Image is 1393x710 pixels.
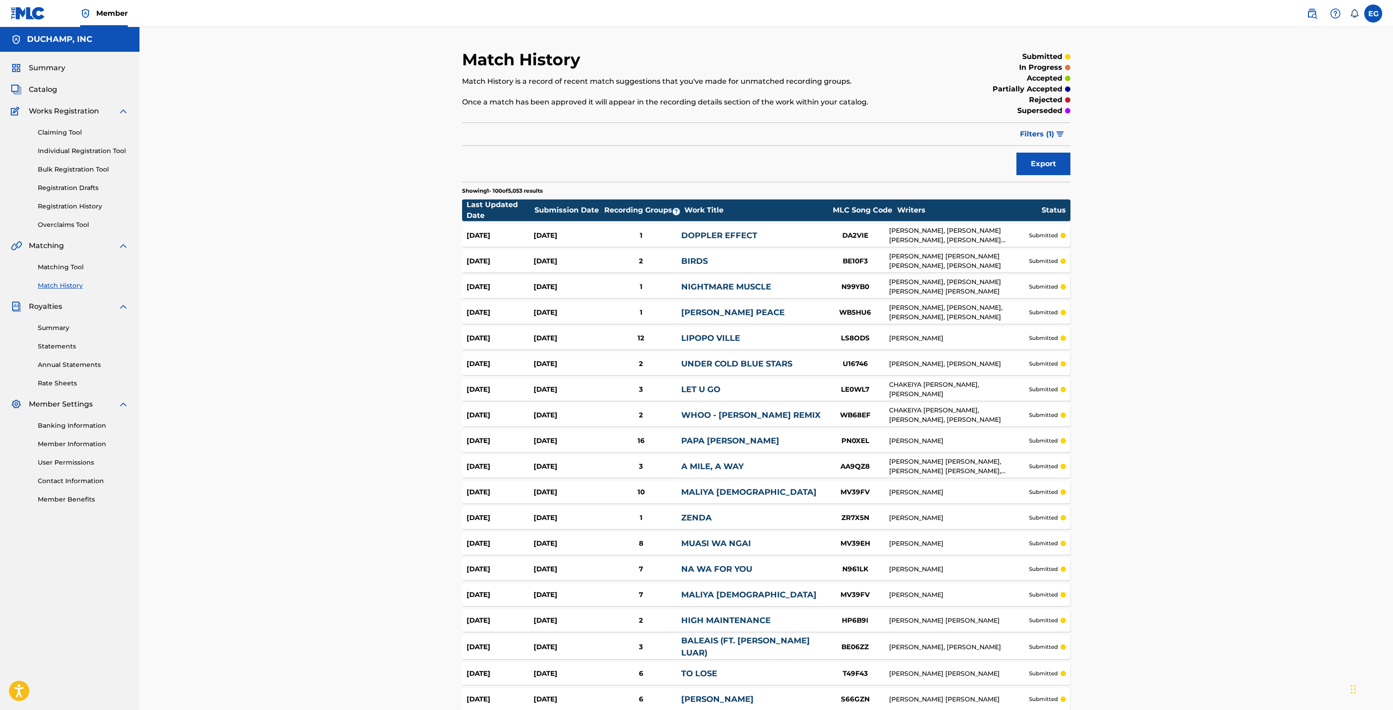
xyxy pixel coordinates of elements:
[822,359,889,369] div: U16746
[534,256,601,267] div: [DATE]
[681,384,720,394] a: LET U GO
[1303,5,1321,23] a: Public Search
[993,84,1062,95] p: partially accepted
[889,565,1029,574] div: [PERSON_NAME]
[1019,62,1062,73] p: in progress
[681,636,810,658] a: BALEAIS (FT. [PERSON_NAME] LUAR)
[681,333,740,343] a: LIPOPO VILLE
[601,359,681,369] div: 2
[1029,514,1058,522] p: submitted
[38,458,129,467] a: User Permissions
[11,34,22,45] img: Accounts
[1029,695,1058,703] p: submitted
[38,220,129,230] a: Overclaims Tool
[1368,510,1393,582] iframe: Resource Center
[601,333,681,344] div: 12
[1348,667,1393,710] iframe: Chat Widget
[603,205,684,216] div: Recording Groups
[467,461,534,472] div: [DATE]
[11,301,22,312] img: Royalties
[822,384,889,395] div: LE0WL7
[681,669,717,678] a: TO LOSE
[467,487,534,497] div: [DATE]
[1015,123,1070,145] button: Filters (1)
[29,106,99,117] span: Works Registration
[534,590,601,600] div: [DATE]
[534,538,601,549] div: [DATE]
[681,282,771,292] a: NIGHTMARE MUSCLE
[681,436,779,446] a: PAPA [PERSON_NAME]
[889,406,1029,425] div: CHAKEIYA [PERSON_NAME], [PERSON_NAME], [PERSON_NAME]
[681,359,792,369] a: UNDER COLD BLUE STARS
[681,308,785,317] a: [PERSON_NAME] PEACE
[822,538,889,549] div: MV39EH
[822,694,889,705] div: S66GZN
[29,240,64,251] span: Matching
[534,410,601,421] div: [DATE]
[601,564,681,574] div: 7
[38,342,129,351] a: Statements
[534,384,601,395] div: [DATE]
[829,205,896,216] div: MLC Song Code
[681,487,817,497] a: MALIYA [DEMOGRAPHIC_DATA]
[38,281,129,290] a: Match History
[534,694,601,705] div: [DATE]
[1330,8,1341,19] img: help
[462,97,930,108] p: Once a match has been approved it will appear in the recording details section of the work within...
[96,8,128,18] span: Member
[38,439,129,449] a: Member Information
[467,384,534,395] div: [DATE]
[889,277,1029,296] div: [PERSON_NAME], [PERSON_NAME] [PERSON_NAME] [PERSON_NAME]
[1029,283,1058,291] p: submitted
[1029,669,1058,678] p: submitted
[681,410,821,420] a: WHOO - [PERSON_NAME] REMIX
[11,106,22,117] img: Works Registration
[38,495,129,504] a: Member Benefits
[601,513,681,523] div: 1
[467,513,534,523] div: [DATE]
[534,231,601,241] div: [DATE]
[1027,73,1062,84] p: accepted
[889,226,1029,245] div: [PERSON_NAME], [PERSON_NAME] [PERSON_NAME], [PERSON_NAME] [PERSON_NAME]
[601,384,681,395] div: 3
[684,205,828,216] div: Work Title
[1029,360,1058,368] p: submitted
[11,63,22,73] img: Summary
[822,513,889,523] div: ZR7X5N
[601,461,681,472] div: 3
[822,333,889,344] div: LS8ODS
[1029,539,1058,547] p: submitted
[822,642,889,652] div: BE06ZZ
[601,282,681,292] div: 1
[38,202,129,211] a: Registration History
[118,399,129,410] img: expand
[11,63,65,73] a: SummarySummary
[681,590,817,600] a: MALIYA [DEMOGRAPHIC_DATA]
[118,301,129,312] img: expand
[822,669,889,679] div: T49F43
[467,590,534,600] div: [DATE]
[889,303,1029,322] div: [PERSON_NAME], [PERSON_NAME], [PERSON_NAME], [PERSON_NAME]
[467,231,534,241] div: [DATE]
[601,436,681,446] div: 16
[1029,334,1058,342] p: submitted
[38,183,129,193] a: Registration Drafts
[601,308,681,318] div: 1
[1350,9,1359,18] div: Notifications
[822,487,889,497] div: MV39FV
[897,205,1041,216] div: Writers
[11,7,45,20] img: MLC Logo
[822,256,889,267] div: BE10F3
[1029,591,1058,599] p: submitted
[29,399,93,410] span: Member Settings
[1307,8,1317,19] img: search
[681,513,712,523] a: ZENDA
[681,231,757,240] a: DOPPLER EFFECT
[467,669,534,679] div: [DATE]
[1029,437,1058,445] p: submitted
[822,590,889,600] div: MV39FV
[118,240,129,251] img: expand
[673,208,680,215] span: ?
[467,436,534,446] div: [DATE]
[38,360,129,370] a: Annual Statements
